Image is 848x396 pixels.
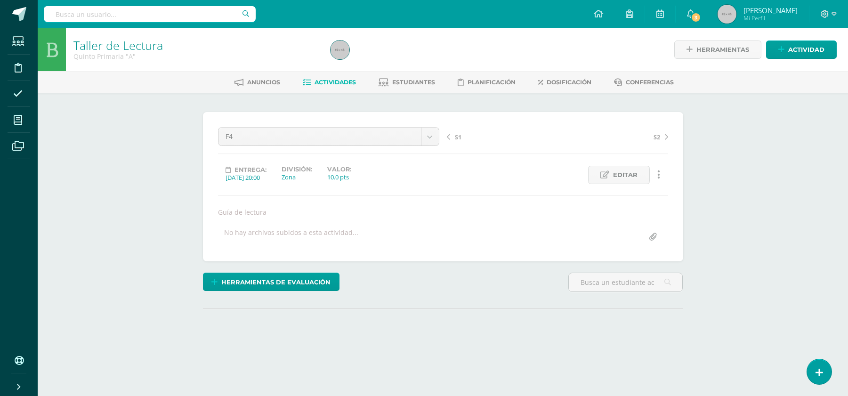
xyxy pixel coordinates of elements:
[788,41,824,58] span: Actividad
[203,273,339,291] a: Herramientas de evaluación
[73,39,319,52] h1: Taller de Lectura
[234,75,280,90] a: Anuncios
[626,79,674,86] span: Conferencias
[218,128,439,145] a: F4
[226,173,267,182] div: [DATE] 20:00
[392,79,435,86] span: Estudiantes
[282,166,312,173] label: División:
[327,173,351,181] div: 10.0 pts
[654,133,660,141] span: S2
[547,79,591,86] span: Dosificación
[613,166,638,184] span: Editar
[743,14,798,22] span: Mi Perfil
[538,75,591,90] a: Dosificación
[379,75,435,90] a: Estudiantes
[234,166,267,173] span: Entrega:
[557,132,668,141] a: S2
[303,75,356,90] a: Actividades
[696,41,749,58] span: Herramientas
[674,40,761,59] a: Herramientas
[743,6,798,15] span: [PERSON_NAME]
[455,133,461,141] span: S1
[214,208,672,217] div: Guía de lectura
[221,274,331,291] span: Herramientas de evaluación
[691,12,701,23] span: 3
[247,79,280,86] span: Anuncios
[327,166,351,173] label: Valor:
[468,79,516,86] span: Planificación
[331,40,349,59] img: 45x45
[226,128,414,145] span: F4
[73,52,319,61] div: Quinto Primaria 'A'
[224,228,358,246] div: No hay archivos subidos a esta actividad...
[766,40,837,59] a: Actividad
[447,132,557,141] a: S1
[315,79,356,86] span: Actividades
[718,5,736,24] img: 45x45
[458,75,516,90] a: Planificación
[73,37,163,53] a: Taller de Lectura
[569,273,682,291] input: Busca un estudiante aquí...
[614,75,674,90] a: Conferencias
[44,6,256,22] input: Busca un usuario...
[282,173,312,181] div: Zona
